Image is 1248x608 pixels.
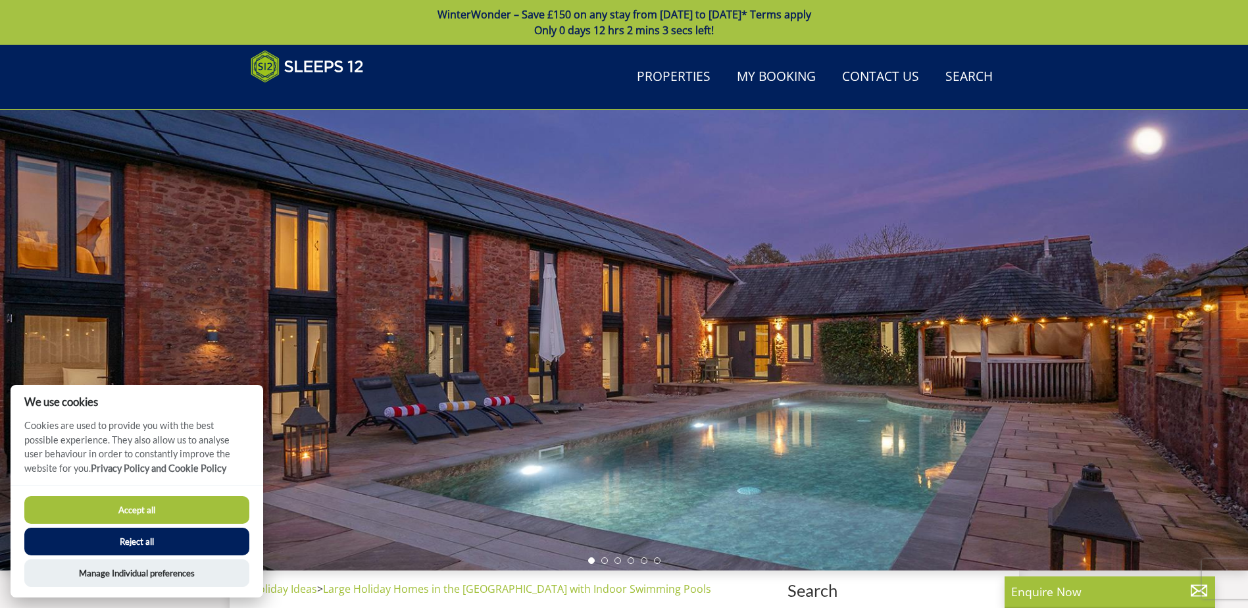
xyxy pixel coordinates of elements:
[632,63,716,92] a: Properties
[251,582,317,596] a: Holiday Ideas
[317,582,323,596] span: >
[24,496,249,524] button: Accept all
[11,395,263,408] h2: We use cookies
[11,418,263,485] p: Cookies are used to provide you with the best possible experience. They also allow us to analyse ...
[837,63,924,92] a: Contact Us
[787,581,998,599] span: Search
[534,23,714,38] span: Only 0 days 12 hrs 2 mins 3 secs left!
[1011,583,1209,600] p: Enquire Now
[244,91,382,102] iframe: Customer reviews powered by Trustpilot
[24,528,249,555] button: Reject all
[91,463,226,474] a: Privacy Policy and Cookie Policy
[323,582,711,596] a: Large Holiday Homes in the [GEOGRAPHIC_DATA] with Indoor Swimming Pools
[940,63,998,92] a: Search
[732,63,821,92] a: My Booking
[251,50,364,83] img: Sleeps 12
[24,559,249,587] button: Manage Individual preferences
